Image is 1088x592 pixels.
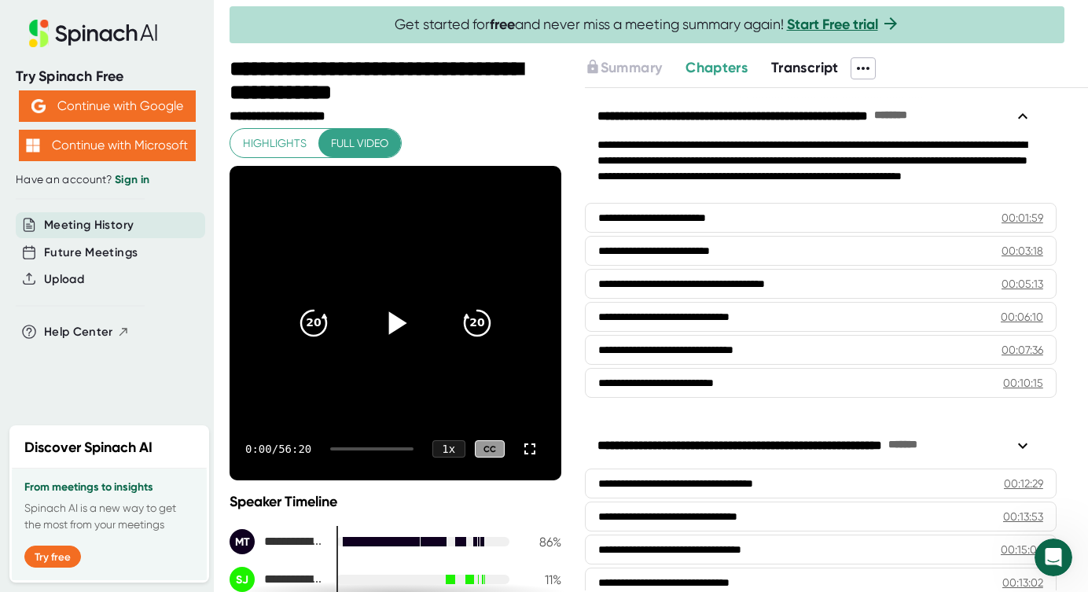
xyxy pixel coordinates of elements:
[686,59,748,76] span: Chapters
[318,129,401,158] button: Full video
[1002,210,1043,226] div: 00:01:59
[585,57,686,79] div: Upgrade to access
[1001,542,1043,557] div: 00:15:04
[1035,539,1072,576] iframe: Intercom live chat
[31,99,46,113] img: Aehbyd4JwY73AAAAAElFTkSuQmCC
[24,481,194,494] h3: From meetings to insights
[1002,575,1043,590] div: 00:13:02
[230,567,255,592] div: SJ
[771,59,839,76] span: Transcript
[1002,243,1043,259] div: 00:03:18
[19,130,196,161] button: Continue with Microsoft
[230,529,324,554] div: María C Febre De La Torre
[601,59,662,76] span: Summary
[230,567,324,592] div: Susan K Jacobo
[331,134,388,153] span: Full video
[24,500,194,533] p: Spinach AI is a new way to get the most from your meetings
[522,572,561,587] div: 11 %
[1002,342,1043,358] div: 00:07:36
[1001,309,1043,325] div: 00:06:10
[475,440,505,458] div: CC
[24,437,153,458] h2: Discover Spinach AI
[115,173,149,186] a: Sign in
[44,323,130,341] button: Help Center
[245,443,311,455] div: 0:00 / 56:20
[230,129,319,158] button: Highlights
[1002,276,1043,292] div: 00:05:13
[16,68,198,86] div: Try Spinach Free
[243,134,307,153] span: Highlights
[787,16,878,33] a: Start Free trial
[24,546,81,568] button: Try free
[44,270,84,289] button: Upload
[1004,476,1043,491] div: 00:12:29
[44,244,138,262] button: Future Meetings
[230,493,561,510] div: Speaker Timeline
[44,216,134,234] button: Meeting History
[19,90,196,122] button: Continue with Google
[585,57,662,79] button: Summary
[1003,375,1043,391] div: 00:10:15
[490,16,515,33] b: free
[686,57,748,79] button: Chapters
[771,57,839,79] button: Transcript
[230,529,255,554] div: MT
[44,323,113,341] span: Help Center
[432,440,465,458] div: 1 x
[395,16,900,34] span: Get started for and never miss a meeting summary again!
[522,535,561,550] div: 86 %
[1003,509,1043,524] div: 00:13:53
[16,173,198,187] div: Have an account?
